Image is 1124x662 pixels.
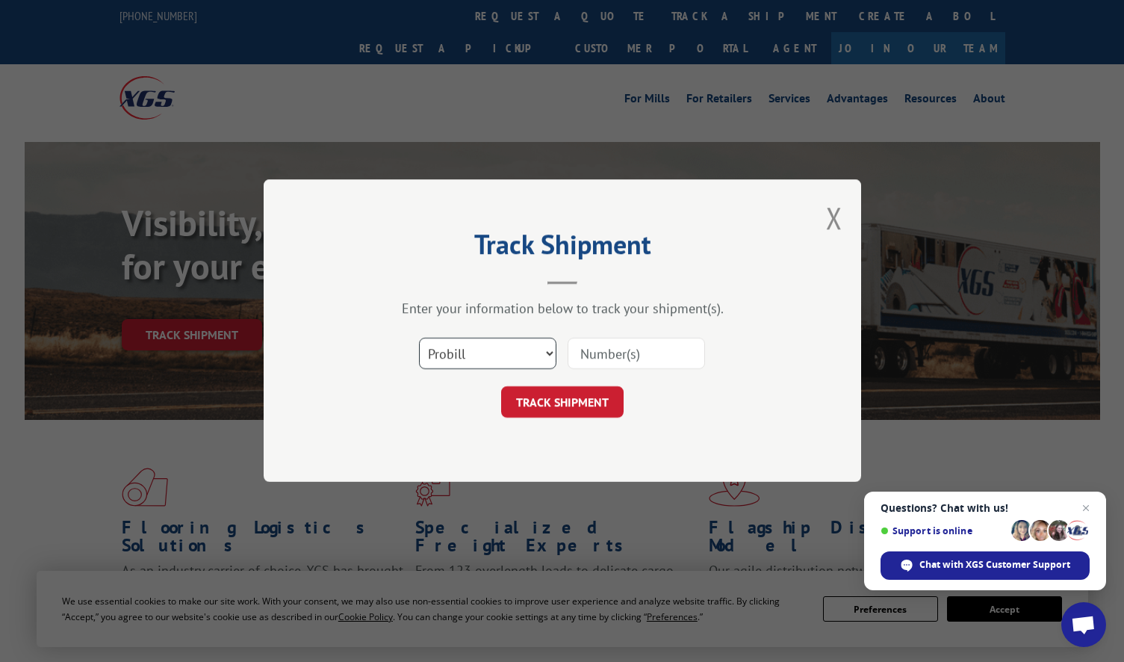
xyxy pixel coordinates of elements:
[568,338,705,370] input: Number(s)
[1077,499,1095,517] span: Close chat
[1061,602,1106,647] div: Open chat
[826,198,842,238] button: Close modal
[881,551,1090,580] div: Chat with XGS Customer Support
[881,502,1090,514] span: Questions? Chat with us!
[919,558,1070,572] span: Chat with XGS Customer Support
[501,387,624,418] button: TRACK SHIPMENT
[338,300,786,318] div: Enter your information below to track your shipment(s).
[881,525,1006,536] span: Support is online
[338,234,786,262] h2: Track Shipment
